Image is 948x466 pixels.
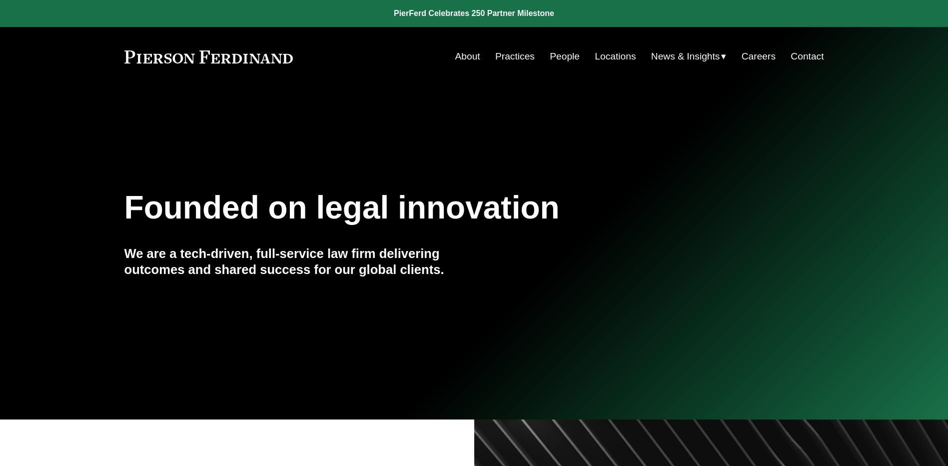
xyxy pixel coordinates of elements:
a: Locations [595,47,636,66]
a: Careers [742,47,776,66]
a: folder dropdown [651,47,727,66]
a: About [455,47,480,66]
a: Practices [495,47,535,66]
h4: We are a tech-driven, full-service law firm delivering outcomes and shared success for our global... [124,245,474,278]
a: Contact [791,47,824,66]
a: People [550,47,580,66]
span: News & Insights [651,48,720,65]
h1: Founded on legal innovation [124,189,708,226]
